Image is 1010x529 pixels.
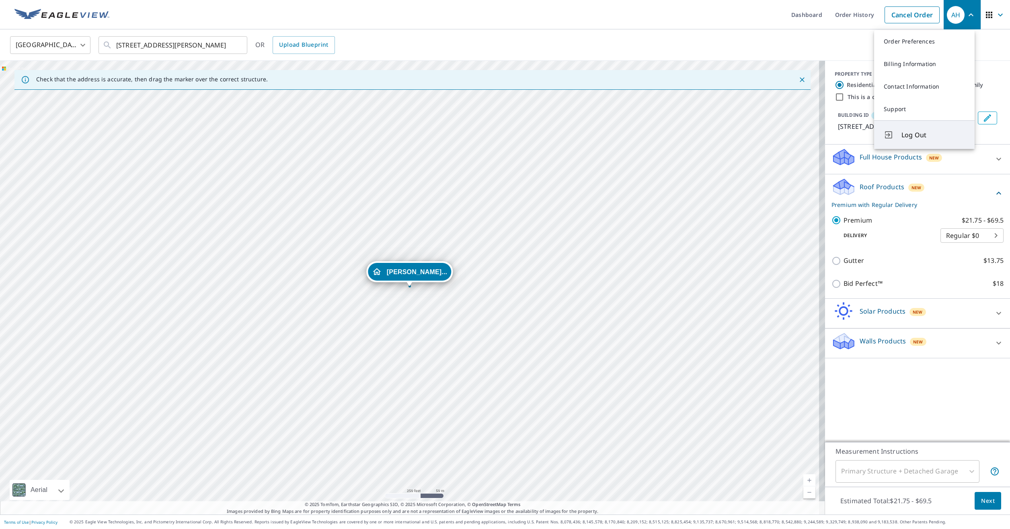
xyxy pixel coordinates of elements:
p: Bid Perfect™ [844,279,883,289]
div: Dropped pin, building Lori Barrett, Residential property, 2924 Sheffer Ave Lansing, MI 48906 [366,261,453,286]
a: Current Level 17, Zoom Out [803,486,815,498]
a: Privacy Policy [31,519,57,525]
p: $18 [993,279,1004,289]
span: New [911,184,922,191]
p: | [4,520,57,525]
a: Billing Information [874,53,975,75]
span: Upload Blueprint [279,40,328,50]
div: [GEOGRAPHIC_DATA] [10,34,90,56]
p: [STREET_ADDRESS][PERSON_NAME] [838,122,975,131]
a: Terms [507,501,521,507]
div: Primary Structure + Detached Garage [836,460,979,483]
p: $13.75 [983,256,1004,266]
span: Next [981,496,995,506]
p: Gutter [844,256,864,266]
p: Roof Products [860,182,904,192]
button: Log Out [874,120,975,149]
p: Premium [844,215,872,225]
button: Close [797,74,807,85]
button: Edit building Lori Barrett [978,112,997,124]
label: Residential [847,81,878,89]
div: Roof ProductsNewPremium with Regular Delivery [831,178,1004,209]
div: OR [255,36,335,54]
p: $21.75 - $69.5 [962,215,1004,225]
div: Solar ProductsNew [831,302,1004,325]
input: Search by address or latitude-longitude [116,34,231,56]
p: Delivery [831,232,940,239]
span: Log Out [901,130,965,140]
a: OpenStreetMap [472,501,506,507]
img: EV Logo [14,9,109,21]
p: Check that the address is accurate, then drag the marker over the correct structure. [36,76,268,83]
div: Aerial [10,480,70,500]
span: [PERSON_NAME]... [387,269,447,275]
div: Aerial [28,480,50,500]
div: PROPERTY TYPE [835,70,1000,78]
div: AH [947,6,965,24]
a: Order Preferences [874,30,975,53]
p: BUILDING ID [838,112,869,118]
a: Current Level 17, Zoom In [803,474,815,486]
p: Walls Products [860,336,906,346]
p: Estimated Total: $21.75 - $69.5 [834,492,938,510]
a: Support [874,98,975,120]
a: Cancel Order [885,6,940,23]
a: Contact Information [874,75,975,98]
label: This is a complex [848,93,896,101]
a: Upload Blueprint [273,36,335,54]
span: New [929,155,939,161]
span: New [913,339,923,345]
span: Your report will include the primary structure and a detached garage if one exists. [990,467,1000,476]
div: Full House ProductsNew [831,148,1004,171]
p: © 2025 Eagle View Technologies, Inc. and Pictometry International Corp. All Rights Reserved. Repo... [70,519,1006,525]
div: Walls ProductsNew [831,332,1004,355]
span: © 2025 TomTom, Earthstar Geographics SIO, © 2025 Microsoft Corporation, © [305,501,521,508]
div: Regular $0 [940,224,1004,247]
p: Full House Products [860,152,922,162]
button: Next [975,492,1001,510]
span: New [913,309,923,315]
p: Premium with Regular Delivery [831,200,994,209]
a: Terms of Use [4,519,29,525]
p: Solar Products [860,306,905,316]
p: Measurement Instructions [836,446,1000,456]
